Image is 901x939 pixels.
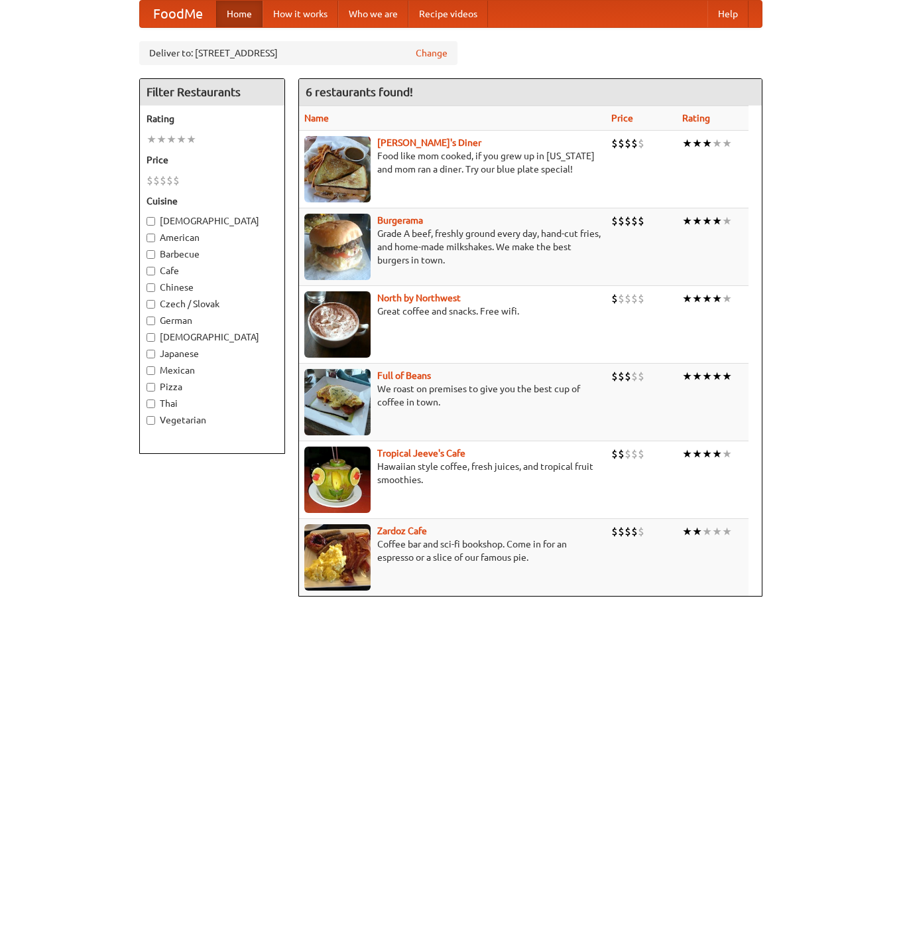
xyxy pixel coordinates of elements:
[702,369,712,384] li: ★
[625,214,631,228] li: $
[611,291,618,306] li: $
[722,214,732,228] li: ★
[638,291,644,306] li: $
[618,214,625,228] li: $
[638,447,644,461] li: $
[692,369,702,384] li: ★
[306,86,413,98] ng-pluralize: 6 restaurants found!
[618,369,625,384] li: $
[638,369,644,384] li: $
[692,291,702,306] li: ★
[638,524,644,539] li: $
[147,416,155,425] input: Vegetarian
[304,136,371,202] img: sallys.jpg
[692,214,702,228] li: ★
[377,448,465,459] a: Tropical Jeeve's Cafe
[702,214,712,228] li: ★
[692,447,702,461] li: ★
[304,214,371,280] img: burgerama.jpg
[712,214,722,228] li: ★
[625,524,631,539] li: $
[682,524,692,539] li: ★
[682,447,692,461] li: ★
[625,291,631,306] li: $
[147,383,155,392] input: Pizza
[377,137,481,148] a: [PERSON_NAME]'s Diner
[722,447,732,461] li: ★
[147,350,155,358] input: Japanese
[722,136,732,151] li: ★
[682,214,692,228] li: ★
[682,113,710,123] a: Rating
[702,524,712,539] li: ★
[147,153,278,167] h5: Price
[611,447,618,461] li: $
[147,330,278,344] label: [DEMOGRAPHIC_DATA]
[304,524,371,591] img: zardoz.jpg
[625,369,631,384] li: $
[147,281,278,294] label: Chinese
[147,231,278,244] label: American
[186,132,196,147] li: ★
[611,113,633,123] a: Price
[147,364,278,377] label: Mexican
[216,1,263,27] a: Home
[712,291,722,306] li: ★
[166,173,173,188] li: $
[631,524,638,539] li: $
[722,291,732,306] li: ★
[147,399,155,408] input: Thai
[416,46,448,60] a: Change
[682,291,692,306] li: ★
[618,447,625,461] li: $
[304,113,329,123] a: Name
[139,41,457,65] div: Deliver to: [STREET_ADDRESS]
[140,1,216,27] a: FoodMe
[304,305,601,318] p: Great coffee and snacks. Free wifi.
[304,369,371,435] img: beans.jpg
[147,300,155,309] input: Czech / Slovak
[153,173,160,188] li: $
[263,1,338,27] a: How it works
[611,524,618,539] li: $
[377,526,427,536] a: Zardoz Cafe
[173,173,180,188] li: $
[631,447,638,461] li: $
[147,217,155,226] input: [DEMOGRAPHIC_DATA]
[682,369,692,384] li: ★
[722,369,732,384] li: ★
[377,370,431,381] a: Full of Beans
[147,234,155,242] input: American
[147,317,155,325] input: German
[304,460,601,486] p: Hawaiian style coffee, fresh juices, and tropical fruit smoothies.
[712,447,722,461] li: ★
[377,293,461,303] a: North by Northwest
[147,366,155,375] input: Mexican
[304,291,371,358] img: north.jpg
[147,380,278,394] label: Pizza
[176,132,186,147] li: ★
[147,194,278,208] h5: Cuisine
[631,136,638,151] li: $
[707,1,749,27] a: Help
[147,397,278,410] label: Thai
[702,291,712,306] li: ★
[377,215,423,226] a: Burgerama
[147,248,278,261] label: Barbecue
[611,214,618,228] li: $
[147,214,278,228] label: [DEMOGRAPHIC_DATA]
[702,136,712,151] li: ★
[611,369,618,384] li: $
[618,524,625,539] li: $
[631,291,638,306] li: $
[166,132,176,147] li: ★
[338,1,408,27] a: Who we are
[692,136,702,151] li: ★
[638,136,644,151] li: $
[682,136,692,151] li: ★
[147,333,155,342] input: [DEMOGRAPHIC_DATA]
[147,250,155,259] input: Barbecue
[712,369,722,384] li: ★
